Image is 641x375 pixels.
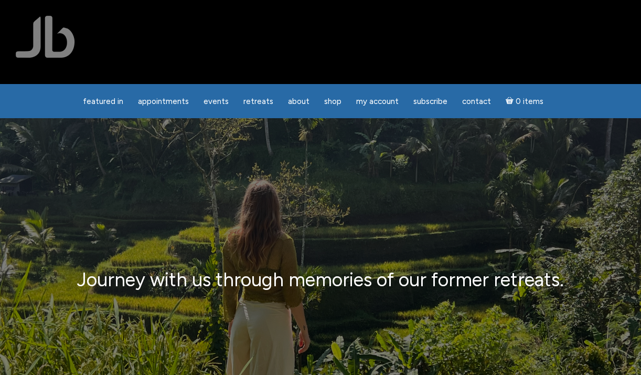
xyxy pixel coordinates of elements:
[516,98,543,106] span: 0 items
[16,16,75,58] img: Jamie Butler. The Everyday Medium
[204,97,229,106] span: Events
[506,97,516,106] i: Cart
[197,91,235,112] a: Events
[77,91,130,112] a: featured in
[237,91,280,112] a: Retreats
[243,97,273,106] span: Retreats
[282,91,316,112] a: About
[413,97,447,106] span: Subscribe
[456,91,497,112] a: Contact
[324,97,341,106] span: Shop
[462,97,491,106] span: Contact
[407,91,454,112] a: Subscribe
[356,97,399,106] span: My Account
[132,91,195,112] a: Appointments
[318,91,348,112] a: Shop
[83,97,123,106] span: featured in
[32,267,609,293] p: Journey with us through memories of our former retreats.
[499,90,550,112] a: Cart0 items
[138,97,189,106] span: Appointments
[350,91,405,112] a: My Account
[288,97,309,106] span: About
